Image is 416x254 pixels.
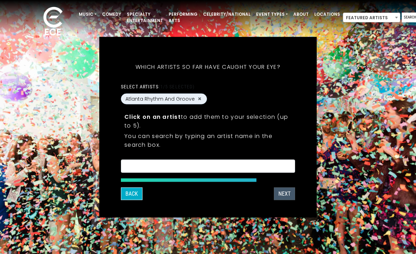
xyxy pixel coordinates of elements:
[124,8,166,27] a: Specialty Entertainment
[125,95,195,102] span: Atlanta Rhythm And Groove
[166,8,200,27] a: Performing Arts
[200,8,253,20] a: Celebrity/National
[121,54,295,79] h5: Which artists so far have caught your eye?
[274,187,295,200] button: Next
[124,131,292,149] p: You can search by typing an artist name in the search box.
[124,112,292,130] p: to add them to your selection (up to 5).
[311,8,343,20] a: Locations
[197,96,202,102] button: Remove Atlanta Rhythm And Groove
[343,13,400,23] span: Featured Artists
[99,8,124,20] a: Comedy
[291,8,311,20] a: About
[36,5,70,39] img: ece_new_logo_whitev2-1.png
[124,113,181,121] strong: Click on an artist
[343,13,400,22] span: Featured Artists
[121,187,142,200] button: Back
[159,84,195,89] span: (1/5 selected)
[121,83,194,89] label: Select artists
[253,8,291,20] a: Event Types
[125,164,291,170] textarea: Search
[76,8,99,20] a: Music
